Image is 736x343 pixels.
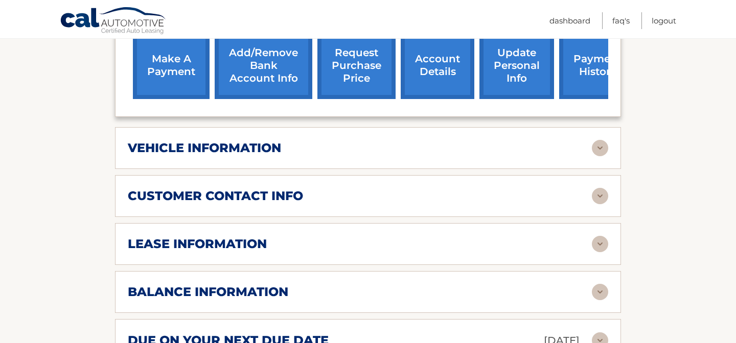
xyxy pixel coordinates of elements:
a: FAQ's [612,12,630,29]
h2: balance information [128,284,288,300]
a: account details [401,32,474,99]
a: Cal Automotive [60,7,167,36]
img: accordion-rest.svg [592,140,608,156]
img: accordion-rest.svg [592,188,608,204]
a: payment history [559,32,636,99]
h2: vehicle information [128,140,281,156]
img: accordion-rest.svg [592,236,608,252]
a: Dashboard [549,12,590,29]
a: update personal info [479,32,554,99]
a: Logout [652,12,676,29]
img: accordion-rest.svg [592,284,608,300]
a: make a payment [133,32,210,99]
a: request purchase price [317,32,396,99]
a: Add/Remove bank account info [215,32,312,99]
h2: customer contact info [128,188,303,204]
h2: lease information [128,236,267,252]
